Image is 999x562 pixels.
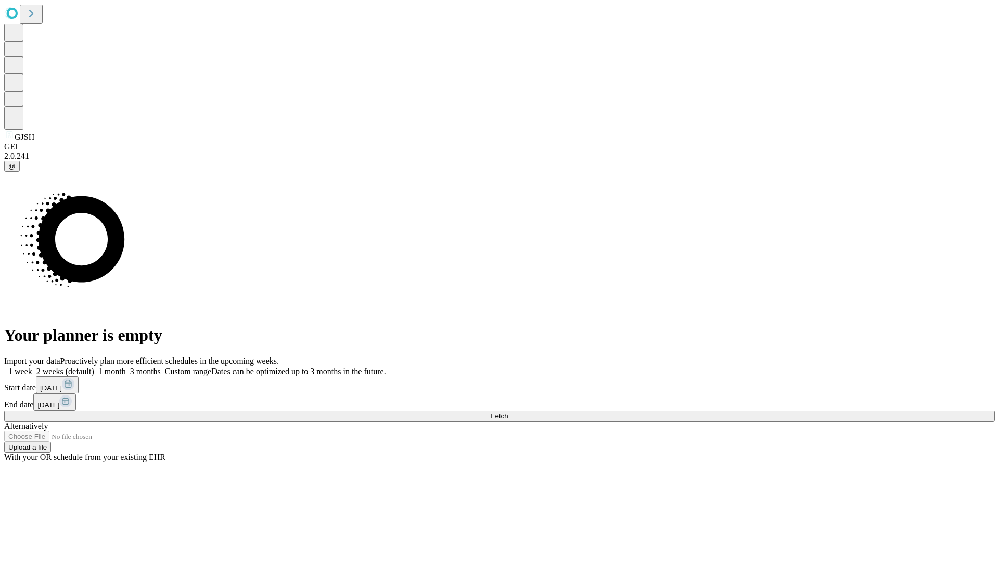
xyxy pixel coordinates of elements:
button: Fetch [4,411,995,421]
span: 1 month [98,367,126,376]
button: [DATE] [33,393,76,411]
div: GEI [4,142,995,151]
span: Proactively plan more efficient schedules in the upcoming weeks. [60,356,279,365]
span: Fetch [491,412,508,420]
button: Upload a file [4,442,51,453]
span: Dates can be optimized up to 3 months in the future. [211,367,386,376]
span: 3 months [130,367,161,376]
span: @ [8,162,16,170]
span: [DATE] [40,384,62,392]
span: GJSH [15,133,34,142]
span: [DATE] [37,401,59,409]
span: 1 week [8,367,32,376]
span: Custom range [165,367,211,376]
span: Alternatively [4,421,48,430]
button: @ [4,161,20,172]
div: Start date [4,376,995,393]
h1: Your planner is empty [4,326,995,345]
span: 2 weeks (default) [36,367,94,376]
span: With your OR schedule from your existing EHR [4,453,165,462]
button: [DATE] [36,376,79,393]
span: Import your data [4,356,60,365]
div: 2.0.241 [4,151,995,161]
div: End date [4,393,995,411]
